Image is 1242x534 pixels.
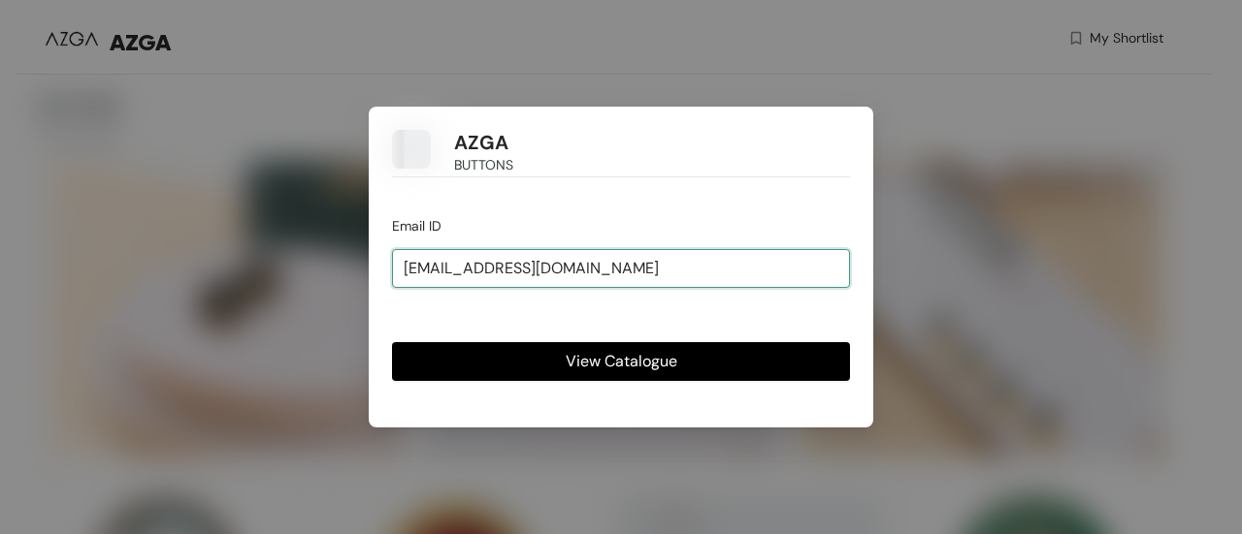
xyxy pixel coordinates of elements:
span: BUTTONS [454,154,513,175]
span: Email ID [392,217,441,235]
input: jhon@doe.com [392,249,850,288]
img: Buyer Portal [392,130,431,169]
h1: AZGA [454,131,508,155]
button: View Catalogue [392,342,850,381]
span: View Catalogue [566,349,677,373]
